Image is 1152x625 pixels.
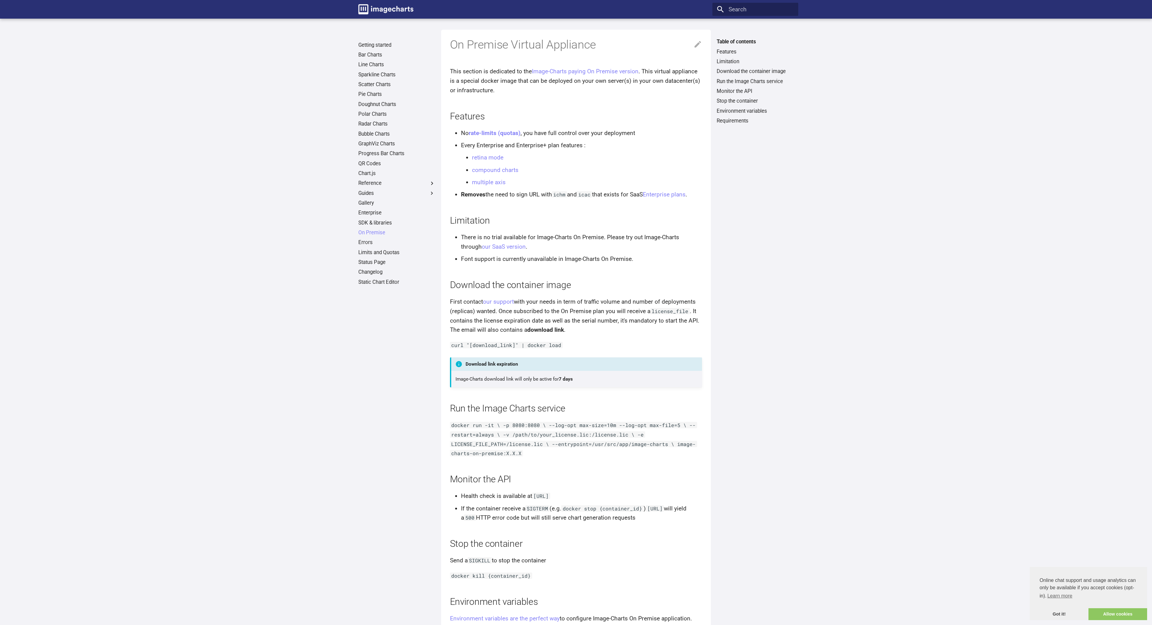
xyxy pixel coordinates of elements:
li: Every Enterprise and Enterprise+ plan features : [461,141,702,187]
a: Limits and Quotas [358,249,435,256]
a: Gallery [358,200,435,207]
a: Status Page [358,259,435,266]
a: GraphViz Charts [358,141,435,147]
a: Limitation [717,58,794,65]
strong: download link [527,326,564,333]
h2: Limitation [450,214,702,227]
h2: Monitor the API [450,473,702,486]
a: Getting started [358,42,435,49]
code: curl "[download_link]" | docker load [450,342,563,348]
a: Chart.js [358,170,435,177]
a: Features [717,49,794,55]
h1: On Premise Virtual Appliance [450,37,702,52]
nav: Table of contents [712,38,798,124]
a: Image-Charts documentation [355,2,416,17]
code: [URL] [532,493,550,499]
a: Progress Bar Charts [358,150,435,157]
a: Monitor the API [717,88,794,95]
a: Sparkline Charts [358,71,435,78]
a: Line Charts [358,61,435,68]
a: Bar Charts [358,52,435,58]
a: SDK & libraries [358,220,435,226]
a: retina mode [472,154,503,161]
code: [URL] [646,505,664,512]
li: If the container receive a (e.g. ) will yield a HTTP error code but will still serve chart genera... [461,504,702,523]
a: allow cookies [1088,608,1147,620]
li: Health check is available at [461,492,702,501]
a: Stop the container [717,98,794,104]
a: Polar Charts [358,111,435,118]
strong: 7 days [559,376,573,382]
a: Run the Image Charts service [717,78,794,85]
a: Errors [358,239,435,246]
h2: Download the container image [450,279,702,291]
a: Doughnut Charts [358,101,435,108]
label: Reference [358,180,435,187]
a: Enterprise [358,210,435,216]
p: to configure Image-Charts On Premise application. [450,614,702,623]
a: Radar Charts [358,121,435,127]
a: Static Chart Editor [358,279,435,286]
p: First contact with your needs in term of traffic volume and number of deployments (replicas) want... [450,297,702,335]
a: Download the container image [717,68,794,75]
a: Enterprise plans [643,191,686,198]
code: docker run -it \ -p 8080:8080 \ --log-opt max-size=10m --log-opt max-file=5 \ --restart=always \ ... [450,422,697,456]
a: Scatter Charts [358,81,435,88]
a: Changelog [358,269,435,276]
a: multiple axis [472,179,506,186]
a: Environment variables are the perfect way [450,615,560,622]
img: logo [358,4,413,14]
code: docker stop {container_id} [561,505,644,512]
code: SIGTERM [525,505,550,512]
a: QR Codes [358,160,435,167]
a: compound charts [472,166,518,174]
strong: Removes [461,191,485,198]
a: Requirements [717,118,794,124]
li: There is no trial available for Image-Charts On Premise. Please try out Image-Charts through . [461,233,702,251]
label: Table of contents [712,38,798,45]
a: dismiss cookie message [1030,608,1088,620]
a: learn more about cookies [1046,591,1073,601]
a: Image-Charts paying On Premise version [532,68,638,75]
h2: Run the Image Charts service [450,402,702,415]
a: our SaaS version [482,243,526,250]
code: docker kill {container_id} [450,572,532,579]
a: On Premise [358,229,435,236]
a: rate-limits (quotas) [469,130,521,137]
li: No , you have full control over your deployment [461,129,702,138]
p: Image-Charts download link will only be active for [455,375,698,383]
p: Send a to stop the container [450,556,702,565]
span: Online chat support and usage analytics can only be available if you accept cookies (opt-in). [1040,577,1137,601]
h2: Features [450,110,702,123]
code: 500 [464,514,476,521]
label: Guides [358,190,435,197]
h2: Environment variables [450,595,702,608]
code: ichm [552,191,567,198]
li: the need to sign URL with and that exists for SaaS . [461,190,702,199]
h2: Stop the container [450,537,702,550]
a: Environment variables [717,108,794,115]
li: Font support is currently unavailable in Image-Charts On Premise. [461,254,702,264]
code: license_file [650,308,690,314]
a: Bubble Charts [358,131,435,137]
a: our support [483,298,514,305]
div: cookieconsent [1030,567,1147,620]
code: SIGKILL [468,557,492,564]
p: Download link expiration [450,357,702,371]
a: Pie Charts [358,91,435,98]
p: This section is dedicated to the . This virtual appliance is a special docker image that can be d... [450,67,702,95]
input: Search [712,3,798,16]
code: icac [577,191,592,198]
